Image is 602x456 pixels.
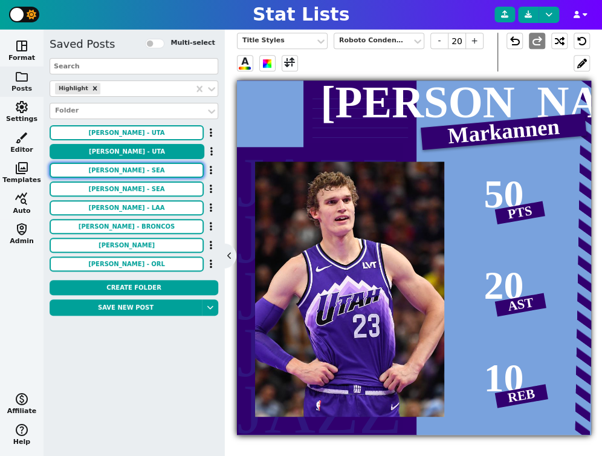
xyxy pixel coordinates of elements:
button: Save new post [50,299,202,316]
img: player image [255,161,444,417]
span: 10 [484,357,523,397]
div: Roboto Condensed [339,36,407,46]
span: 20 [484,265,523,305]
span: settings [15,100,29,114]
div: JAZZ [237,210,417,267]
button: [PERSON_NAME] - laa [50,200,204,215]
label: Multi-select [170,38,215,48]
span: + [465,33,484,49]
button: [PERSON_NAME] - broncos [50,219,204,234]
input: Search [50,58,218,74]
span: space_dashboard [15,39,29,53]
span: redo [530,34,545,48]
button: [PERSON_NAME] - uta [50,144,204,159]
div: Highlight [55,83,89,94]
span: help [15,423,29,437]
span: shield_person [15,222,29,236]
div: JAZZ [237,267,417,324]
div: Remove Highlight [89,83,100,94]
span: 50 [484,174,523,214]
span: undo [508,34,522,48]
button: redo [529,33,545,49]
div: JAZZ [237,154,417,211]
span: folder [15,70,29,84]
h5: Saved Posts [50,37,115,51]
span: photo_library [15,161,29,175]
button: Create Folder [50,280,218,295]
span: brush [15,131,29,145]
span: REB [507,387,536,405]
button: [PERSON_NAME] - uta [50,125,204,140]
span: monetization_on [15,392,29,406]
button: [PERSON_NAME] [50,238,204,253]
span: Markannen [447,116,560,148]
span: - [430,33,448,49]
button: undo [507,33,523,49]
div: Title Styles [242,36,310,46]
div: JAZZ [237,380,417,437]
button: [PERSON_NAME] - sea [50,163,204,178]
button: [PERSON_NAME] - ORL [50,256,204,272]
button: [PERSON_NAME] - sea [50,181,204,197]
div: JAZZ [237,324,417,380]
span: query_stats [15,192,29,206]
span: AST [507,295,534,313]
span: PTS [507,204,532,221]
h1: Stat Lists [253,4,349,25]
